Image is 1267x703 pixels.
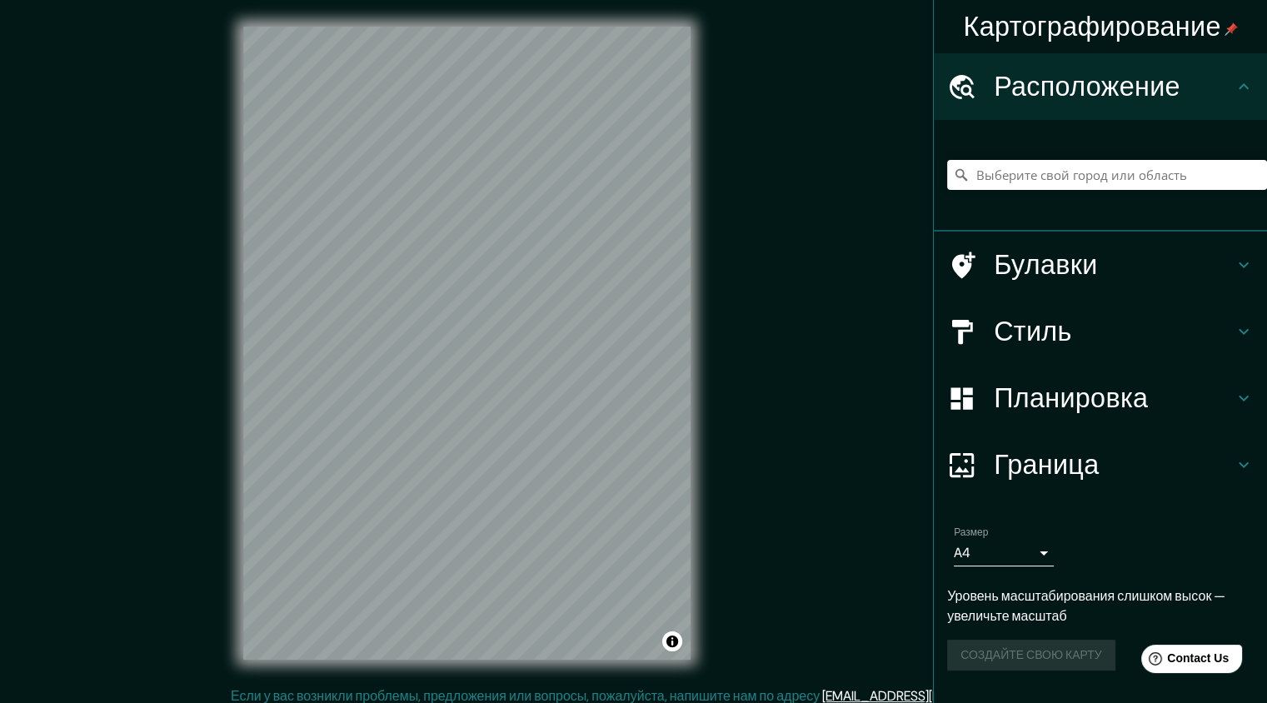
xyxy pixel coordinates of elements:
input: Выберите свой город или область [947,160,1267,190]
ya-tr-span: Булавки [994,247,1097,282]
ya-tr-span: A4 [954,544,970,561]
div: A4 [954,540,1054,566]
iframe: Программа запуска виджетов справки [1119,638,1249,685]
div: Планировка [934,365,1267,431]
div: Стиль [934,298,1267,365]
ya-tr-span: Размер [954,526,988,539]
button: Переключить атрибуцию [662,631,682,651]
div: Граница [934,431,1267,498]
ya-tr-span: Уровень масштабирования слишком высок — увеличьте масштаб [947,587,1225,625]
ya-tr-span: Граница [994,447,1099,482]
ya-tr-span: Расположение [994,69,1180,104]
ya-tr-span: Планировка [994,381,1148,416]
ya-tr-span: Картографирование [963,9,1220,44]
div: Расположение [934,53,1267,120]
img: pin-icon.png [1225,22,1238,36]
canvas: Карта [243,27,691,660]
div: Булавки [934,232,1267,298]
ya-tr-span: Стиль [994,314,1072,349]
